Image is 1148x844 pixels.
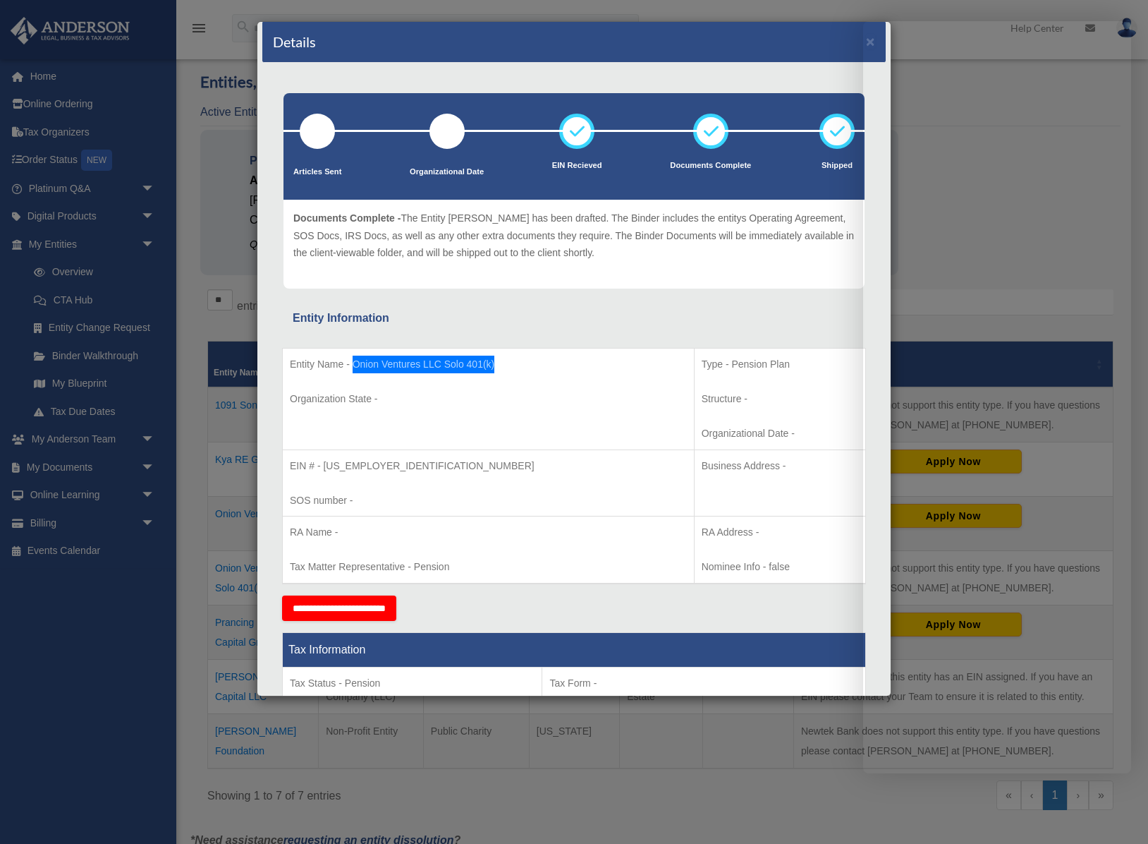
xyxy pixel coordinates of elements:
p: Shipped [819,159,855,173]
p: Type - Pension Plan [702,356,858,373]
h4: Details [273,32,316,52]
p: Entity Name - Onion Ventures LLC Solo 401(k) [290,356,687,373]
p: Organizational Date [410,165,484,179]
p: Articles Sent [293,165,341,179]
span: Documents Complete - [293,212,401,224]
p: Organization State - [290,390,687,408]
p: Business Address - [702,457,858,475]
th: Tax Information [283,632,866,667]
p: SOS number - [290,492,687,510]
p: Documents Complete [670,159,751,173]
p: Tax Matter Representative - Pension [290,558,687,576]
p: EIN Recieved [552,159,602,173]
p: Nominee Info - false [702,558,858,576]
p: Tax Form - [549,675,858,692]
div: Entity Information [293,308,855,328]
p: Organizational Date - [702,425,858,442]
p: The Entity [PERSON_NAME] has been drafted. The Binder includes the entitys Operating Agreement, S... [293,210,855,262]
iframe: Chat Window [863,21,1131,773]
p: Structure - [702,390,858,408]
p: RA Name - [290,524,687,541]
p: EIN # - [US_EMPLOYER_IDENTIFICATION_NUMBER] [290,457,687,475]
td: Tax Period Type - [283,667,542,771]
p: RA Address - [702,524,858,541]
p: Tax Status - Pension [290,675,535,692]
